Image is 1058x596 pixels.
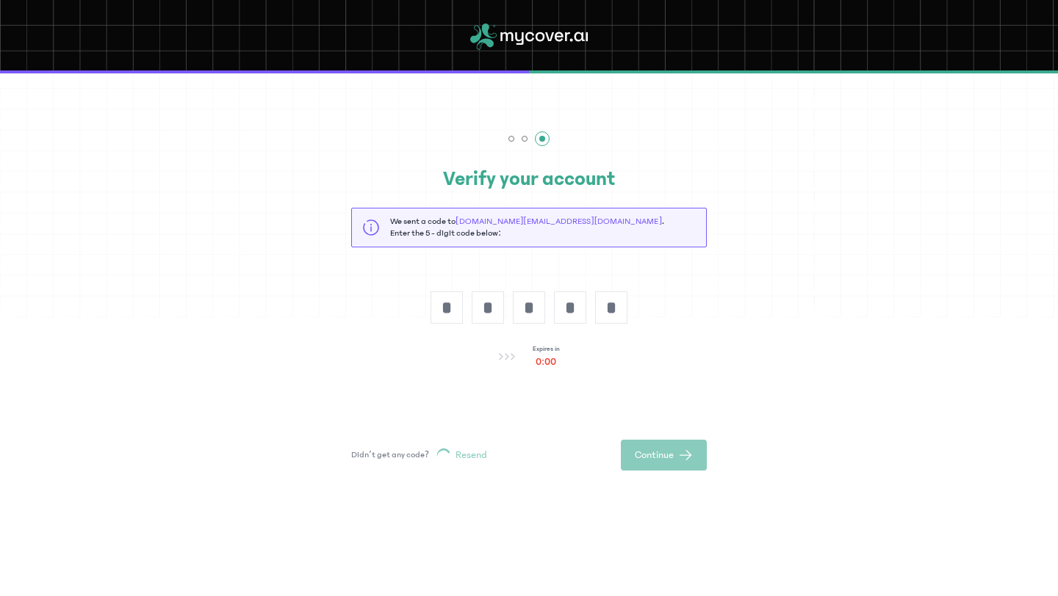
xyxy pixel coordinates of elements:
[456,448,487,462] span: Resend
[635,448,674,462] span: Continue
[621,440,707,470] button: Continue
[456,217,662,226] span: [DOMAIN_NAME][EMAIL_ADDRESS][DOMAIN_NAME]
[429,443,494,467] button: Resend
[390,216,664,239] p: We sent a code to . Enter the 5 - digit code below:
[533,355,560,369] p: 0:00
[351,164,707,195] h2: Verify your account
[351,449,429,461] p: Didn’t get any code?
[533,344,560,355] p: Expires in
